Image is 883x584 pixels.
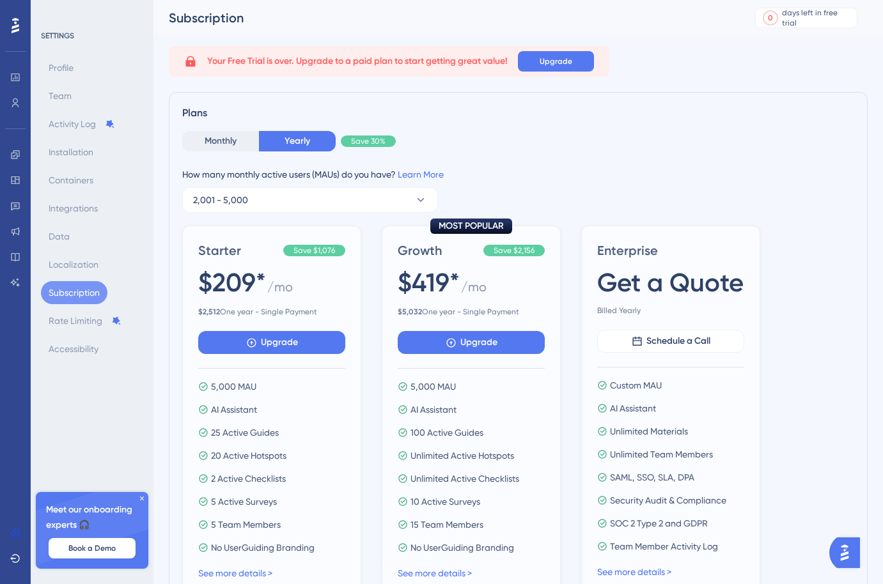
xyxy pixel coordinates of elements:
span: AI Assistant [410,402,457,417]
button: Installation [41,141,101,164]
span: Meet our onboarding experts 🎧 [46,502,138,533]
a: See more details > [597,567,671,577]
div: How many monthly active users (MAUs) do you have? [182,167,854,182]
button: Team [41,84,79,107]
a: See more details > [398,568,472,578]
span: Team Member Activity Log [610,539,718,554]
span: / mo [461,278,487,302]
button: Monthly [182,131,259,151]
span: Unlimited Active Hotspots [410,448,514,463]
button: Schedule a Call [597,330,744,353]
span: 20 Active Hotspots [211,448,286,463]
span: Growth [398,242,478,259]
span: Get a Quote [597,265,744,300]
span: 2 Active Checklists [211,471,286,486]
span: Book a Demo [68,543,116,553]
button: Profile [41,56,81,79]
span: Save 30% [351,136,386,146]
button: Localization [41,253,106,276]
span: 5 Active Surveys [211,494,277,509]
b: $ 2,512 [198,307,220,316]
span: No UserGuiding Branding [211,540,315,555]
div: days left in free trial [782,8,853,28]
span: SOC 2 Type 2 and GDPR [610,516,708,531]
span: 2,001 - 5,000 [193,192,248,208]
span: Unlimited Materials [610,424,688,439]
span: Save $1,076 [293,245,335,256]
div: 0 [768,13,773,23]
button: Upgrade [398,331,545,354]
button: Accessibility [41,337,106,360]
a: Learn More [398,169,444,180]
div: Plans [182,105,854,121]
button: Activity Log [41,112,123,135]
span: $209* [198,265,266,300]
button: Upgrade [518,51,594,72]
span: Billed Yearly [597,305,744,316]
b: $ 5,032 [398,307,422,316]
button: Data [41,225,77,248]
span: 15 Team Members [410,517,483,532]
span: AI Assistant [610,401,656,416]
div: Subscription [169,9,723,27]
button: Upgrade [198,331,345,354]
a: See more details > [198,568,272,578]
span: AI Assistant [211,402,257,417]
span: Schedule a Call [646,334,710,349]
iframe: UserGuiding AI Assistant Launcher [829,534,868,572]
button: Rate Limiting [41,309,129,332]
span: SAML, SSO, SLA, DPA [610,470,694,485]
button: Subscription [41,281,107,304]
span: No UserGuiding Branding [410,540,514,555]
div: SETTINGS [41,31,145,41]
span: Save $2,156 [494,245,535,256]
span: / mo [267,278,293,302]
span: Upgrade [540,56,572,66]
div: MOST POPULAR [430,219,512,234]
span: Your Free Trial is over. Upgrade to a paid plan to start getting great value! [207,54,508,69]
span: Custom MAU [610,378,662,393]
span: 25 Active Guides [211,425,279,440]
span: Unlimited Team Members [610,447,713,462]
span: Upgrade [261,335,298,350]
span: Upgrade [460,335,497,350]
span: Enterprise [597,242,744,259]
button: Integrations [41,197,105,220]
span: Starter [198,242,278,259]
span: 10 Active Surveys [410,494,480,509]
button: Containers [41,169,101,192]
button: 2,001 - 5,000 [182,187,438,213]
span: $419* [398,265,460,300]
button: Yearly [259,131,336,151]
span: Unlimited Active Checklists [410,471,519,486]
span: Security Audit & Compliance [610,493,726,508]
span: 100 Active Guides [410,425,483,440]
button: Book a Demo [49,538,136,558]
span: One year - Single Payment [398,307,545,317]
span: 5,000 MAU [410,379,456,394]
span: 5,000 MAU [211,379,256,394]
span: 5 Team Members [211,517,281,532]
span: One year - Single Payment [198,307,345,317]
